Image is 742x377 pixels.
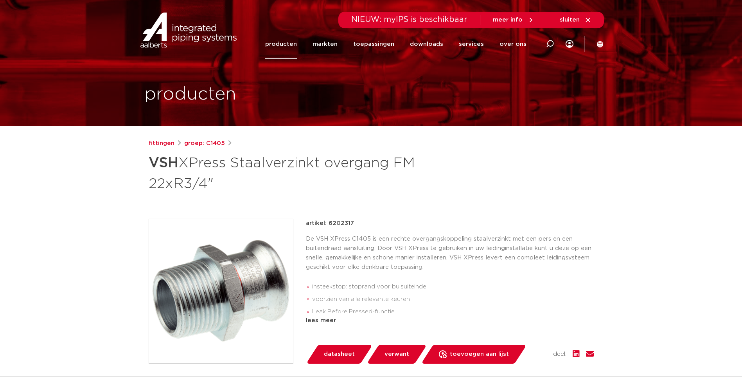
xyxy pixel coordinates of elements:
[306,345,372,364] a: datasheet
[459,29,484,59] a: services
[184,139,225,148] a: groep: C1405
[149,219,293,363] img: Product Image for VSH XPress Staalverzinkt overgang FM 22xR3/4"
[312,281,594,293] li: insteekstop: stoprand voor buisuiteinde
[324,348,355,361] span: datasheet
[351,16,467,24] span: NIEUW: myIPS is beschikbaar
[149,151,442,194] h1: XPress Staalverzinkt overgang FM 22xR3/4"
[493,17,523,23] span: meer info
[560,16,591,24] a: sluiten
[306,219,354,228] p: artikel: 6202317
[410,29,443,59] a: downloads
[306,234,594,272] p: De VSH XPress C1405 is een rechte overgangskoppeling staalverzinkt met een pers en een buitendraa...
[499,29,526,59] a: over ons
[144,82,236,107] h1: producten
[306,316,594,325] div: lees meer
[553,350,566,359] span: deel:
[265,29,297,59] a: producten
[312,293,594,306] li: voorzien van alle relevante keuren
[313,29,338,59] a: markten
[493,16,534,24] a: meer info
[312,306,594,318] li: Leak Before Pressed-functie
[265,29,526,59] nav: Menu
[149,139,174,148] a: fittingen
[560,17,580,23] span: sluiten
[450,348,509,361] span: toevoegen aan lijst
[367,345,427,364] a: verwant
[149,156,178,170] strong: VSH
[384,348,409,361] span: verwant
[353,29,394,59] a: toepassingen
